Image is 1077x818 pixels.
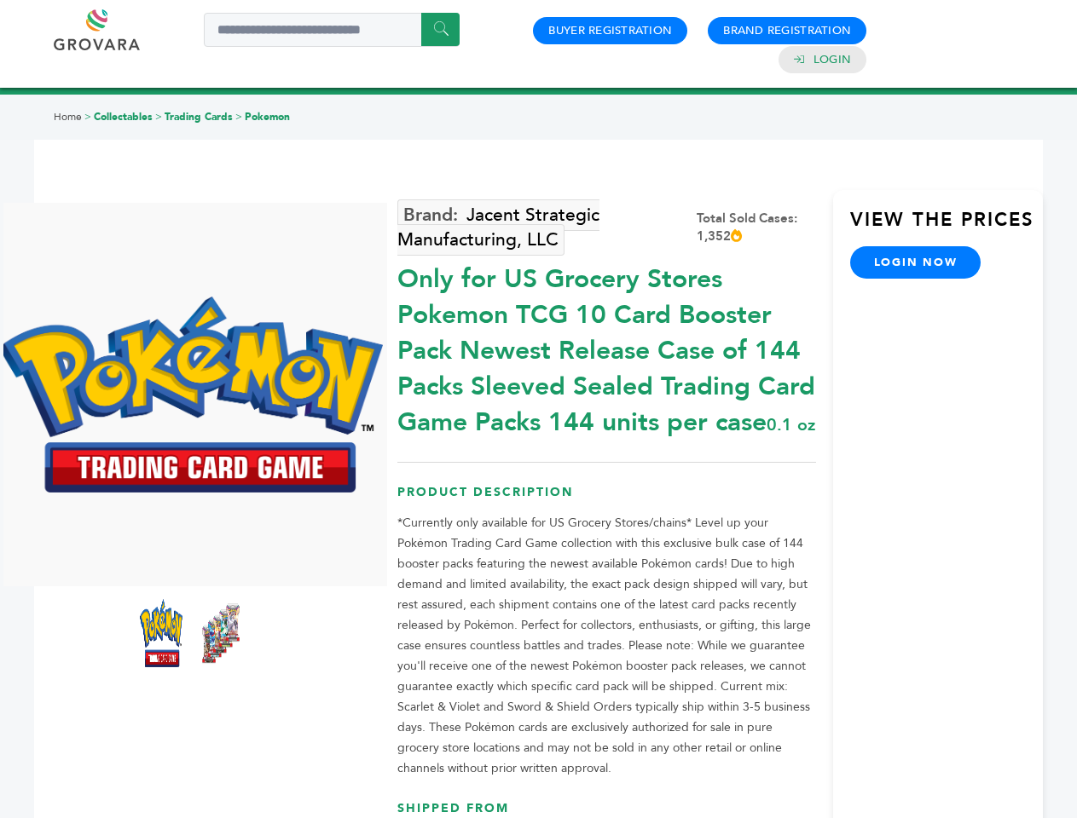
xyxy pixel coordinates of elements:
[155,110,162,124] span: >
[245,110,290,124] a: Pokemon
[54,110,82,124] a: Home
[548,23,672,38] a: Buyer Registration
[814,52,851,67] a: Login
[697,210,816,245] div: Total Sold Cases: 1,352
[200,599,242,667] img: *Only for US Grocery Stores* Pokemon TCG 10 Card Booster Pack – Newest Release (Case of 144 Packs...
[140,599,182,667] img: *Only for US Grocery Stores* Pokemon TCG 10 Card Booster Pack – Newest Release (Case of 144 Packs...
[723,23,851,38] a: Brand Registration
[850,207,1043,246] h3: View the Prices
[204,13,460,47] input: Search a product or brand...
[397,513,816,779] p: *Currently only available for US Grocery Stores/chains* Level up your Pokémon Trading Card Game c...
[165,110,233,124] a: Trading Cards
[397,199,599,256] a: Jacent Strategic Manufacturing, LLC
[235,110,242,124] span: >
[94,110,153,124] a: Collectables
[397,484,816,514] h3: Product Description
[767,413,815,436] span: 0.1 oz
[850,246,981,279] a: login now
[84,110,91,124] span: >
[397,253,816,441] div: Only for US Grocery Stores Pokemon TCG 10 Card Booster Pack Newest Release Case of 144 Packs Slee...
